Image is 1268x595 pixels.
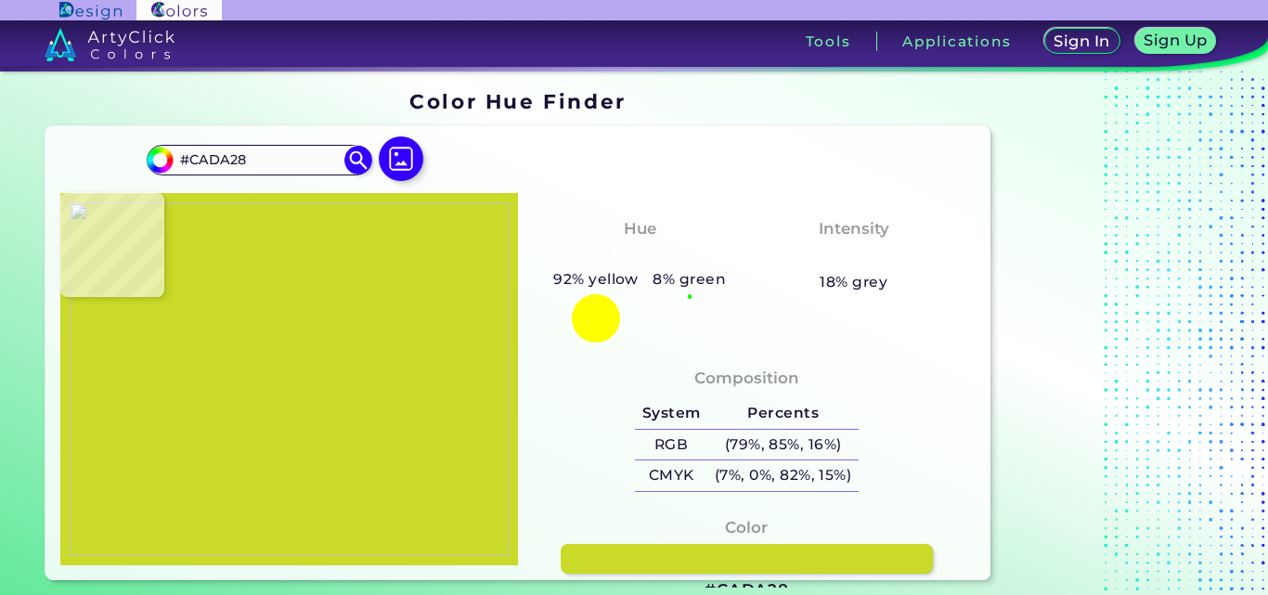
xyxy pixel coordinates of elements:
img: ArtyClick Design logo [59,2,122,19]
h4: Color [725,514,768,541]
h4: Hue [624,215,656,242]
h3: Yellow [603,245,676,267]
h4: Intensity [819,215,889,242]
h5: RGB [635,430,707,460]
h5: CMYK [635,460,707,491]
h5: System [635,398,707,429]
h5: Sign In [1056,34,1107,48]
h5: 92% yellow [547,267,646,291]
input: type color.. [174,148,346,173]
h3: Applications [902,34,1011,48]
h4: Composition [694,365,799,392]
h3: Moderate [805,245,903,267]
h1: Color Hue Finder [409,87,626,115]
h5: 8% green [646,267,733,291]
img: a7d04f99-65d0-4d9c-a9d4-152346b2d20f [70,202,509,555]
a: Sign In [1048,30,1117,53]
h5: Percents [707,398,859,429]
h5: Sign Up [1146,33,1204,47]
h3: Tools [806,34,851,48]
a: Sign Up [1139,30,1212,53]
h5: (7%, 0%, 82%, 15%) [707,460,859,491]
iframe: Advertisement [998,84,1230,588]
img: logo_artyclick_colors_white.svg [45,28,175,61]
h5: (79%, 85%, 16%) [707,430,859,460]
h5: 18% grey [820,270,887,294]
img: icon picture [379,136,423,181]
img: icon search [344,146,372,174]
